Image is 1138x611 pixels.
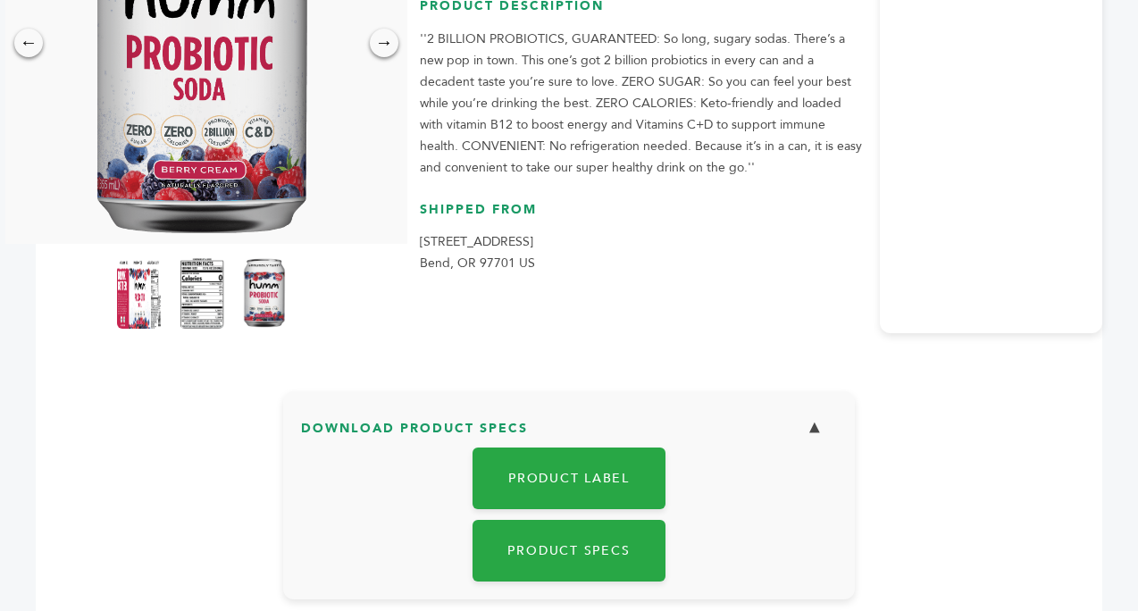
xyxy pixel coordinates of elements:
img: Humm Berry Cream Probiotic Soda 6 units per case 12.0 fl Product Label [117,257,162,329]
a: Product Specs [473,520,665,582]
div: ← [14,29,43,57]
p: ''2 BILLION PROBIOTICS, GUARANTEED: So long, sugary sodas. There’s a new pop in town. This one’s ... [420,29,862,179]
p: [STREET_ADDRESS] Bend, OR 97701 US [420,231,862,274]
button: ▼ [792,409,837,448]
h3: Shipped From [420,201,862,232]
div: → [370,29,398,57]
img: Humm Berry Cream Probiotic Soda 6 units per case 12.0 fl Nutrition Info [180,257,224,329]
a: Product Label [473,448,665,509]
h3: Download Product Specs [301,409,837,461]
img: Humm Berry Cream Probiotic Soda 6 units per case 12.0 fl [242,257,287,329]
